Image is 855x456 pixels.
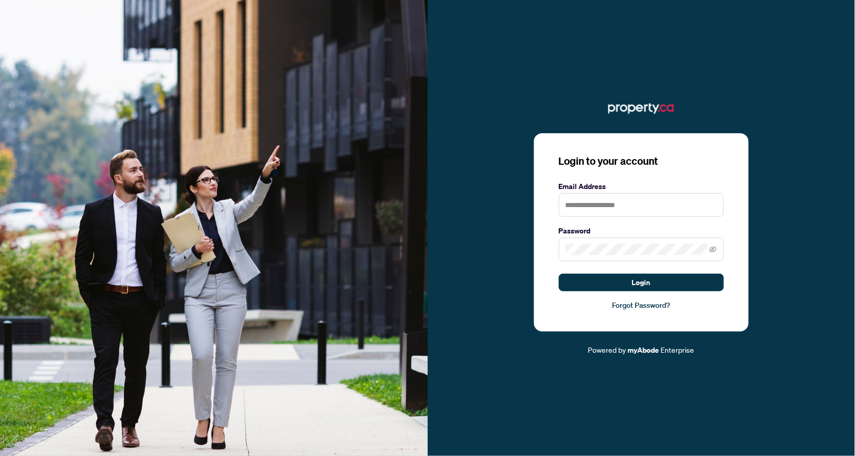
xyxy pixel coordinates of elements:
[632,274,651,291] span: Login
[559,225,724,237] label: Password
[559,181,724,192] label: Email Address
[608,100,674,117] img: ma-logo
[559,154,724,168] h3: Login to your account
[588,345,626,354] span: Powered by
[559,274,724,291] button: Login
[661,345,695,354] span: Enterprise
[709,246,717,253] span: eye-invisible
[559,300,724,311] a: Forgot Password?
[628,344,659,356] a: myAbode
